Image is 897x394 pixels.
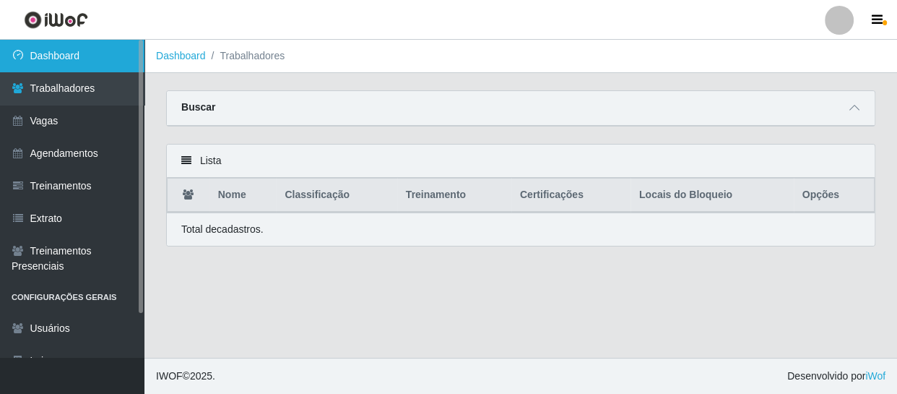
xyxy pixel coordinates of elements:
[144,40,897,73] nav: breadcrumb
[156,369,215,384] span: © 2025 .
[24,11,88,29] img: CoreUI Logo
[865,370,885,382] a: iWof
[787,369,885,384] span: Desenvolvido por
[276,179,396,213] th: Classificação
[156,50,206,61] a: Dashboard
[167,145,875,178] div: Lista
[156,370,183,382] span: IWOF
[206,48,285,64] li: Trabalhadores
[181,101,215,113] strong: Buscar
[630,179,794,213] th: Locais do Bloqueio
[181,222,264,237] p: Total de cadastros.
[397,179,511,213] th: Treinamento
[511,179,630,213] th: Certificações
[209,179,277,213] th: Nome
[794,179,875,213] th: Opções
